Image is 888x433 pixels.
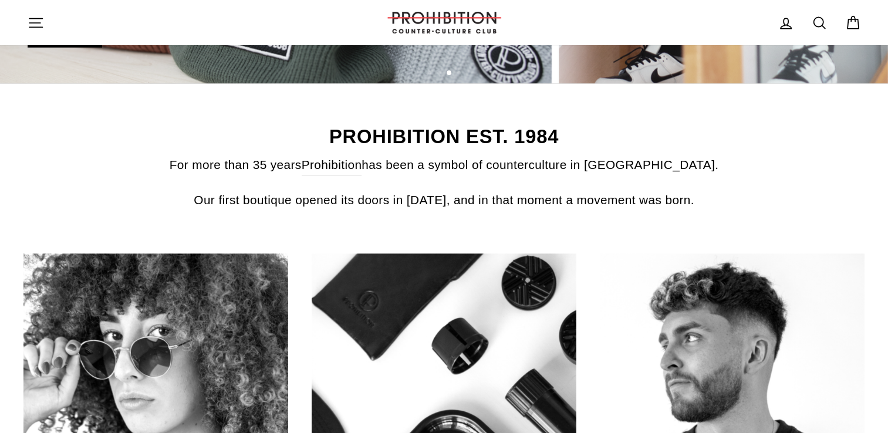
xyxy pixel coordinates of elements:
[302,155,362,175] a: Prohibition
[457,71,463,77] button: 4
[437,71,443,77] button: 2
[428,71,434,77] button: 1
[28,190,861,209] p: Our first boutique opened its doors in [DATE], and in that moment a movement was born.
[28,127,861,147] h2: PROHIBITION EST. 1984
[386,12,503,33] img: PROHIBITION COUNTER-CULTURE CLUB
[447,70,453,76] button: 3
[28,155,861,175] p: For more than 35 years has been a symbol of counterculture in [GEOGRAPHIC_DATA].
